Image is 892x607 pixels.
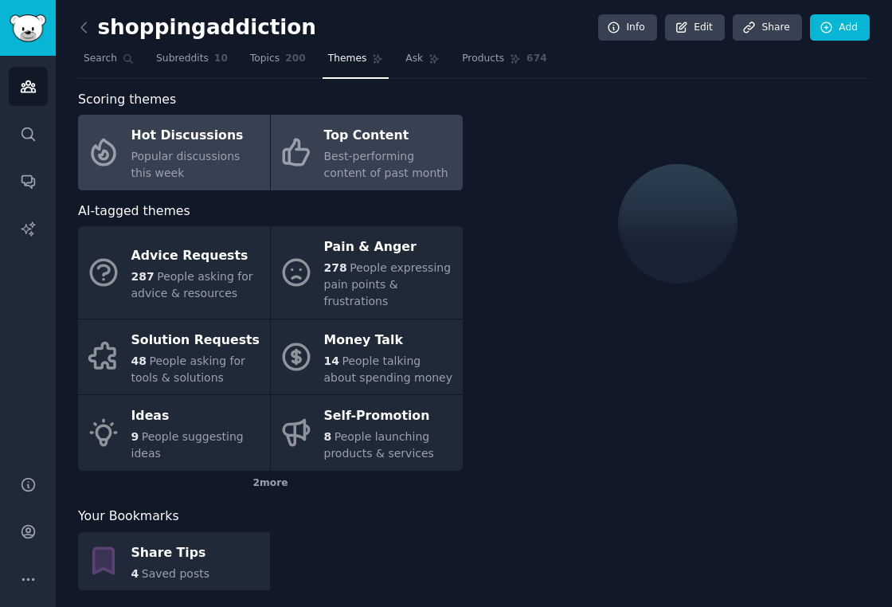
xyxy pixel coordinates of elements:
[131,150,241,179] span: Popular discussions this week
[142,567,209,580] span: Saved posts
[665,14,725,41] a: Edit
[78,115,270,190] a: Hot DiscussionsPopular discussions this week
[78,507,179,527] span: Your Bookmarks
[214,52,228,66] span: 10
[733,14,801,41] a: Share
[462,52,504,66] span: Products
[271,319,463,395] a: Money Talk14People talking about spending money
[131,567,139,580] span: 4
[131,123,262,149] div: Hot Discussions
[285,52,306,66] span: 200
[78,15,316,41] h2: shoppingaddiction
[131,430,244,460] span: People suggesting ideas
[271,395,463,471] a: Self-Promotion8People launching products & services
[131,243,262,268] div: Advice Requests
[131,430,139,443] span: 9
[10,14,46,42] img: GummySearch logo
[78,319,270,395] a: Solution Requests48People asking for tools & solutions
[324,123,455,149] div: Top Content
[78,471,463,496] div: 2 more
[250,52,280,66] span: Topics
[271,115,463,190] a: Top ContentBest-performing content of past month
[84,52,117,66] span: Search
[78,532,270,591] a: Share Tips4Saved posts
[328,52,367,66] span: Themes
[810,14,870,41] a: Add
[324,430,434,460] span: People launching products & services
[456,46,552,79] a: Products674
[324,235,455,260] div: Pain & Anger
[78,90,176,110] span: Scoring themes
[151,46,233,79] a: Subreddits10
[78,395,270,471] a: Ideas9People suggesting ideas
[156,52,209,66] span: Subreddits
[400,46,445,79] a: Ask
[131,270,155,283] span: 287
[131,404,262,429] div: Ideas
[526,52,547,66] span: 674
[131,354,245,384] span: People asking for tools & solutions
[324,150,448,179] span: Best-performing content of past month
[78,226,270,319] a: Advice Requests287People asking for advice & resources
[78,202,190,221] span: AI-tagged themes
[271,226,463,319] a: Pain & Anger278People expressing pain points & frustrations
[323,46,389,79] a: Themes
[598,14,657,41] a: Info
[324,261,347,274] span: 278
[324,354,339,367] span: 14
[324,327,455,353] div: Money Talk
[324,404,455,429] div: Self-Promotion
[131,270,253,300] span: People asking for advice & resources
[131,327,262,353] div: Solution Requests
[405,52,423,66] span: Ask
[131,354,147,367] span: 48
[324,354,452,384] span: People talking about spending money
[245,46,311,79] a: Topics200
[324,430,332,443] span: 8
[78,46,139,79] a: Search
[131,540,209,566] div: Share Tips
[324,261,452,307] span: People expressing pain points & frustrations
